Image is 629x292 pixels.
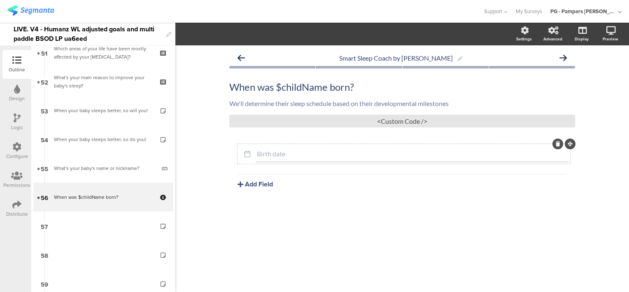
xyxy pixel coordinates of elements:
[238,179,273,189] button: Add Field
[33,212,173,240] a: 57
[543,36,562,42] div: Advanced
[54,73,152,90] div: What's your main reason to improve your baby's sleep?
[33,240,173,269] a: 58
[484,7,502,15] span: Support
[33,67,173,96] a: 52 What's your main reason to improve your baby's sleep?
[54,164,156,172] div: What's your baby's name or nickname?​
[516,36,532,42] div: Settings
[41,135,48,144] span: 54
[41,48,47,57] span: 51
[54,135,152,144] div: When your baby sleeps better, so do you!
[550,7,616,15] div: PG - Pampers [PERSON_NAME]
[54,45,152,61] div: Which areas of your life have been mostly affected by your sleep deprivation?
[6,153,28,160] div: Configure
[33,154,173,183] a: 55 What's your baby's name or nickname?​
[33,38,173,67] a: 51 Which areas of your life have been mostly affected by your [MEDICAL_DATA]?
[41,193,48,202] span: 56
[54,193,152,201] div: When was $childName born?
[33,125,173,154] a: 54 When your baby sleeps better, so do you!
[229,81,575,93] p: When was $childName born?
[11,124,23,131] div: Logic
[41,77,48,86] span: 52
[41,279,48,288] span: 59
[9,66,25,73] div: Outline
[33,183,173,212] a: 56 When was $childName born?
[3,181,30,189] div: Permissions
[339,54,453,62] span: Smart Sleep Coach by Pampers
[54,106,152,115] div: When your baby sleeps better, so will you!
[229,115,575,127] div: <Custom Code />
[14,23,162,45] div: LIVE. V4 - Humanz WL adjusted goals and multi paddle BSOD LP ua6eed
[41,250,48,259] span: 58
[7,5,54,16] img: segmanta logo
[41,106,48,115] span: 53
[603,36,618,42] div: Preview
[229,99,575,107] p: We'll determine their sleep schedule based on their developmental milestones
[575,36,589,42] div: Display
[6,210,28,218] div: Distribute
[41,164,48,173] span: 55
[33,96,173,125] a: 53 When your baby sleeps better, so will you!
[257,150,567,158] input: Type field title...
[41,221,48,231] span: 57
[9,95,25,102] div: Design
